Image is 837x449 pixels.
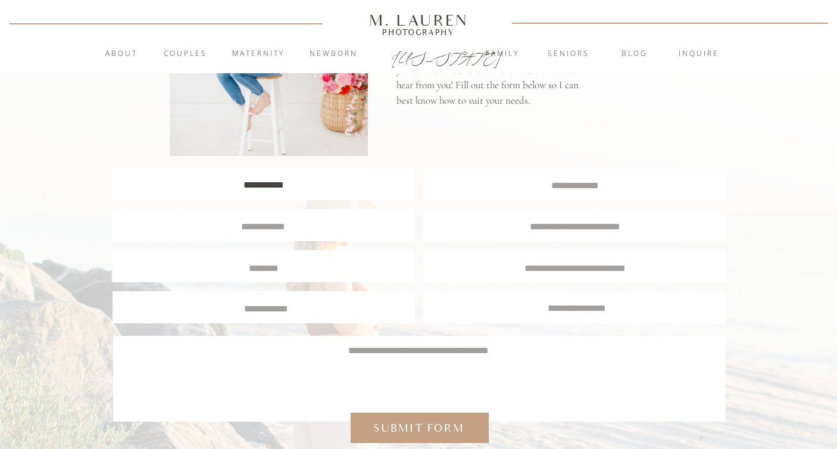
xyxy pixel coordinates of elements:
a: Couples [153,48,217,60]
a: inquire [667,48,731,60]
a: Photography [364,29,473,35]
a: Newborn [301,48,366,60]
a: M. Lauren [333,14,504,27]
a: Family [470,48,535,60]
a: Seniors [536,48,601,60]
a: blog [602,48,667,60]
a: Submit form [368,420,470,436]
a: Maternity [226,48,291,60]
a: About [98,48,144,60]
a: [US_STATE] [392,49,446,63]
